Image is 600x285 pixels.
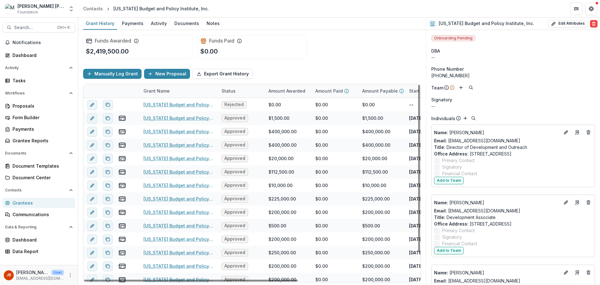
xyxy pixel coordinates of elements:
[457,84,465,91] button: Add
[315,182,328,189] div: $0.00
[570,3,582,15] button: Partners
[118,276,126,283] button: view-payments
[2,23,75,33] button: Search...
[87,181,97,191] button: edit
[140,84,218,98] div: Grant Name
[200,47,218,56] p: $0.00
[2,38,75,48] button: Notifications
[362,169,388,175] div: $112,500.00
[87,100,97,110] button: edit
[118,155,126,162] button: view-payments
[315,128,328,135] div: $0.00
[119,18,146,30] a: Payments
[431,66,464,72] span: Phone Number
[434,177,464,184] button: Add to Team
[585,269,592,276] button: Deletes
[405,84,452,98] div: Start Date
[362,155,387,162] div: $20,000.00
[143,222,214,229] a: [US_STATE] Budget and Policy Institute, Inc. [DATE] 0:00
[409,222,423,229] p: [DATE]
[12,211,70,218] div: Communications
[12,174,70,181] div: Document Center
[312,84,358,98] div: Amount Paid
[409,196,423,202] p: [DATE]
[5,151,67,155] span: Documents
[2,235,75,245] a: Dashboard
[103,167,113,177] button: Duplicate proposal
[148,18,169,30] a: Activity
[315,249,328,256] div: $0.00
[268,155,293,162] div: $20,000.00
[405,88,435,94] div: Start Date
[434,215,445,220] span: Title :
[118,182,126,189] button: view-payments
[434,214,592,221] p: Development Associate
[12,103,70,109] div: Proposals
[118,249,126,257] button: view-payments
[103,221,113,231] button: Duplicate proposal
[103,261,113,271] button: Duplicate proposal
[362,263,390,269] div: $200,000.00
[87,261,97,271] button: edit
[12,52,70,59] div: Dashboard
[143,101,214,108] a: [US_STATE] Budget and Policy Institute, Inc. [DATE] 0:00
[87,127,97,137] button: edit
[118,115,126,122] button: view-payments
[224,250,245,255] span: Approved
[434,145,445,150] span: Title :
[2,148,75,158] button: Open Documents
[315,209,328,216] div: $0.00
[434,200,448,205] span: Name :
[590,20,597,28] button: Delete
[12,114,70,121] div: Form Builder
[548,20,587,28] button: Edit Attributes
[265,84,312,98] div: Amount Awarded
[95,38,131,44] h2: Funds Awarded
[431,84,443,91] p: Team
[224,223,245,228] span: Approved
[224,210,245,215] span: Approved
[2,50,75,60] a: Dashboard
[5,188,67,192] span: Contacts
[434,269,560,276] p: [PERSON_NAME]
[204,18,222,30] a: Notes
[2,198,75,208] a: Grantees
[209,38,234,44] h2: Funds Paid
[315,101,328,108] div: $0.00
[431,96,452,103] span: Signatory
[224,277,245,282] span: Approved
[224,102,244,107] span: Rejected
[362,142,390,148] div: $400,000.00
[118,128,126,135] button: view-payments
[315,115,328,121] div: $0.00
[103,234,113,244] button: Duplicate proposal
[143,263,214,269] a: [US_STATE] Budget and Policy Institute, Inc. [DATE] 0:00
[87,207,97,217] button: edit
[7,273,11,277] div: Jennifer Barksdale
[442,240,477,247] span: Financial Contact
[224,156,245,161] span: Approved
[224,263,245,269] span: Approved
[434,199,560,206] a: Name: [PERSON_NAME]
[434,247,464,254] button: Add to Team
[118,209,126,216] button: view-payments
[362,101,375,108] div: $0.00
[103,248,113,258] button: Duplicate proposal
[439,21,534,26] h2: [US_STATE] Budget and Policy Institute, Inc.
[434,130,448,135] span: Name :
[572,197,582,207] a: Go to contact
[5,225,67,229] span: Data & Reporting
[17,9,38,15] span: Foundation
[118,262,126,270] button: view-payments
[434,129,560,136] a: Name: [PERSON_NAME]
[315,88,343,94] p: Amount Paid
[434,138,447,143] span: Email:
[268,101,281,108] div: $0.00
[409,101,413,108] p: --
[265,88,309,94] div: Amount Awarded
[224,169,245,175] span: Approved
[83,5,103,12] div: Contacts
[5,91,67,95] span: Workflows
[204,19,222,28] div: Notes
